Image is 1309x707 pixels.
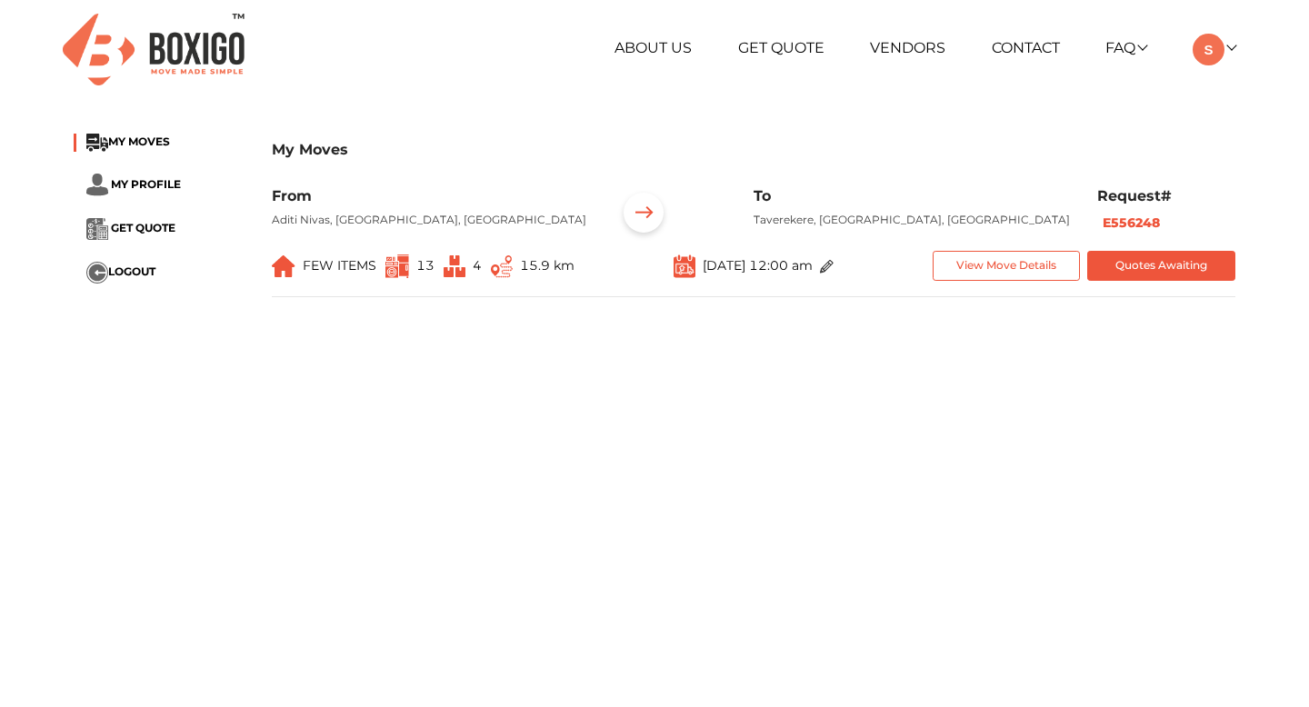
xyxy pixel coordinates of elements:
img: ... [674,254,695,278]
button: E556248 [1097,213,1165,234]
a: Contact [992,39,1060,56]
img: ... [444,255,465,277]
img: ... [615,187,672,244]
img: ... [491,255,513,278]
a: ...MY MOVES [86,134,170,148]
span: 15.9 km [520,257,575,274]
h6: To [754,187,1070,204]
span: MY MOVES [108,134,170,148]
h6: Request# [1097,187,1235,204]
h3: My Moves [272,141,1235,158]
button: ...LOGOUT [86,262,155,284]
span: GET QUOTE [111,221,175,234]
img: ... [86,174,108,196]
span: FEW ITEMS [303,257,376,274]
a: Vendors [870,39,945,56]
b: E556248 [1103,214,1160,231]
h6: From [272,187,588,204]
span: LOGOUT [108,264,155,278]
img: ... [86,218,108,240]
p: Aditi Nivas, [GEOGRAPHIC_DATA], [GEOGRAPHIC_DATA] [272,212,588,228]
button: View Move Details [933,251,1081,281]
button: Quotes Awaiting [1087,251,1235,281]
img: ... [86,262,108,284]
span: [DATE] 12:00 am [703,257,813,274]
img: ... [86,134,108,152]
a: ... GET QUOTE [86,221,175,234]
img: ... [272,255,295,277]
a: FAQ [1105,39,1146,56]
a: ... MY PROFILE [86,176,181,190]
img: ... [820,260,834,274]
img: Boxigo [63,14,245,85]
a: About Us [615,39,692,56]
span: 4 [473,257,482,274]
a: Get Quote [738,39,824,56]
img: ... [385,254,409,278]
span: 13 [416,257,435,274]
span: MY PROFILE [111,176,181,190]
p: Taverekere, [GEOGRAPHIC_DATA], [GEOGRAPHIC_DATA] [754,212,1070,228]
